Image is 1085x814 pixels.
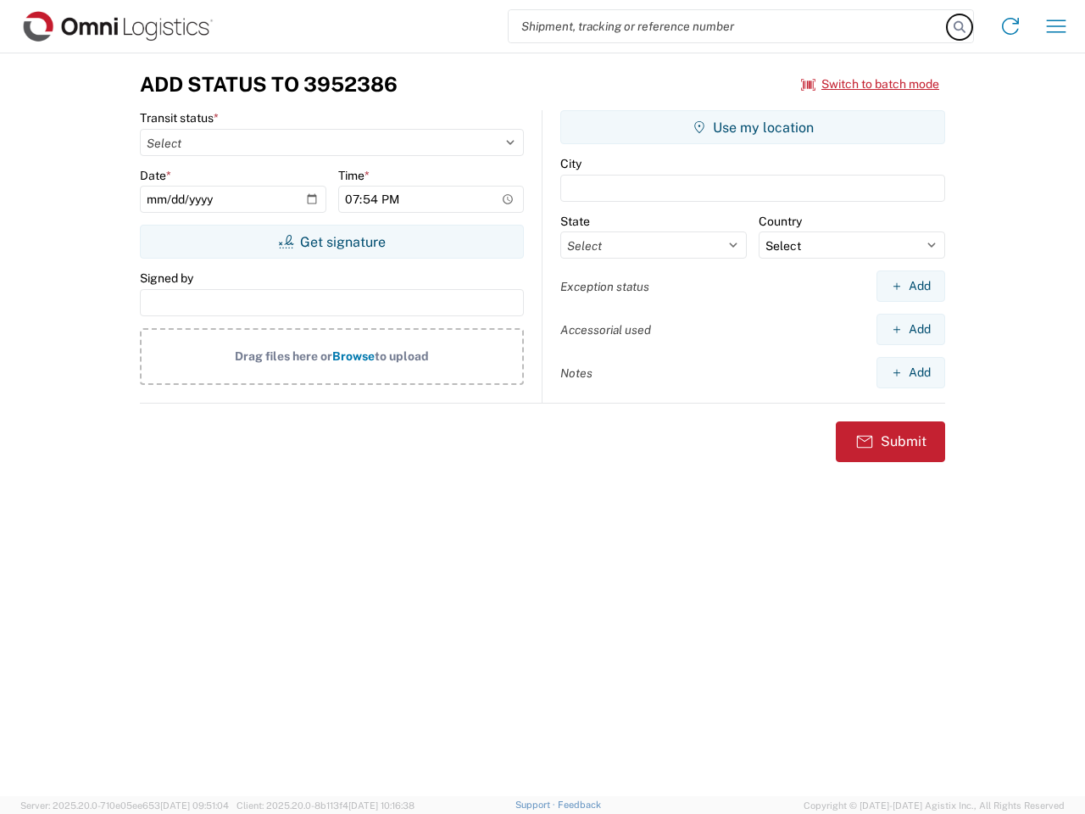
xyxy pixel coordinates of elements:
[876,357,945,388] button: Add
[560,365,593,381] label: Notes
[509,10,948,42] input: Shipment, tracking or reference number
[140,270,193,286] label: Signed by
[560,110,945,144] button: Use my location
[140,72,398,97] h3: Add Status to 3952386
[560,279,649,294] label: Exception status
[375,349,429,363] span: to upload
[140,110,219,125] label: Transit status
[160,800,229,811] span: [DATE] 09:51:04
[560,156,581,171] label: City
[836,421,945,462] button: Submit
[560,214,590,229] label: State
[332,349,375,363] span: Browse
[876,270,945,302] button: Add
[558,800,601,810] a: Feedback
[140,225,524,259] button: Get signature
[804,798,1065,813] span: Copyright © [DATE]-[DATE] Agistix Inc., All Rights Reserved
[515,800,558,810] a: Support
[20,800,229,811] span: Server: 2025.20.0-710e05ee653
[140,168,171,183] label: Date
[560,322,651,337] label: Accessorial used
[759,214,802,229] label: Country
[876,314,945,345] button: Add
[235,349,332,363] span: Drag files here or
[801,70,939,98] button: Switch to batch mode
[338,168,370,183] label: Time
[236,800,415,811] span: Client: 2025.20.0-8b113f4
[348,800,415,811] span: [DATE] 10:16:38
